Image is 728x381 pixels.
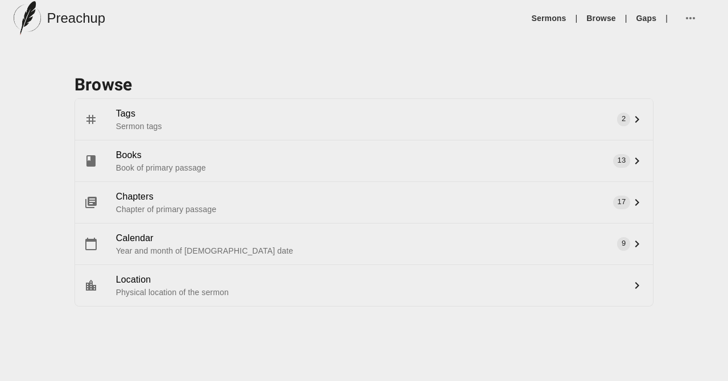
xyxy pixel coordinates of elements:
a: Sermons [532,13,566,24]
li: | [571,13,582,24]
span: Calendar [116,231,626,245]
div: TagsSermon tags [75,98,653,140]
p: Year and month of [DEMOGRAPHIC_DATA] date [116,245,626,256]
span: 17 [613,197,631,208]
img: preachup-logo.png [14,1,41,35]
span: 9 [617,238,630,249]
p: Book of primary passage [116,162,626,173]
div: Browse [75,73,654,98]
h5: Preachup [47,9,105,27]
span: 13 [613,155,631,166]
span: 2 [617,114,630,125]
div: CalendarYear and month of [DEMOGRAPHIC_DATA] date [75,223,653,264]
span: Location [116,273,626,287]
div: BooksBook of primary passage [75,140,653,181]
div: ChaptersChapter of primary passage [75,181,653,223]
li: | [661,13,672,24]
div: LocationPhysical location of the sermon [75,264,653,306]
a: Gaps [636,13,657,24]
p: Physical location of the sermon [116,287,626,298]
p: Chapter of primary passage [116,204,626,215]
li: | [621,13,632,24]
p: Sermon tags [116,121,626,132]
span: Books [116,148,626,162]
span: Chapters [116,190,626,204]
a: Browse [586,13,615,24]
iframe: Drift Widget Chat Controller [671,324,714,367]
span: Tags [116,107,626,121]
